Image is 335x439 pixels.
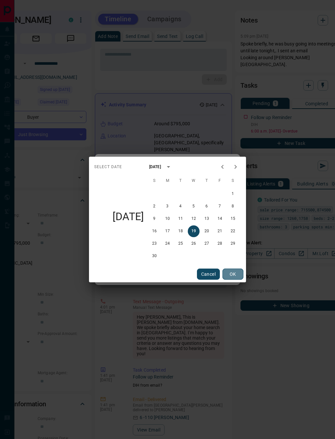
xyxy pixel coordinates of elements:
button: 4 [175,201,186,212]
button: 16 [149,225,160,237]
button: 26 [188,238,200,250]
button: 2 [149,201,160,212]
button: Next month [229,160,242,173]
button: 30 [149,250,160,262]
span: Tuesday [175,174,186,187]
button: 28 [214,238,226,250]
h4: [DATE] [94,192,162,241]
button: 1 [227,188,239,200]
span: Sunday [149,174,160,187]
button: 10 [162,213,173,225]
button: 27 [201,238,213,250]
button: 6 [201,201,213,212]
button: 7 [214,201,226,212]
button: 11 [175,213,186,225]
button: 15 [227,213,239,225]
button: 18 [175,225,186,237]
button: 21 [214,225,226,237]
button: 13 [201,213,213,225]
button: Previous month [216,160,229,173]
button: 5 [188,201,200,212]
span: Saturday [227,174,239,187]
button: 25 [175,238,186,250]
button: 8 [227,201,239,212]
button: Cancel [197,269,220,280]
button: 29 [227,238,239,250]
span: Monday [162,174,173,187]
button: 9 [149,213,160,225]
button: 14 [214,213,226,225]
button: 24 [162,238,173,250]
button: 23 [149,238,160,250]
span: Select date [94,162,122,172]
button: 20 [201,225,213,237]
button: 19 [188,225,200,237]
button: 3 [162,201,173,212]
button: calendar view is open, switch to year view [163,161,174,172]
button: OK [222,269,243,280]
button: 12 [188,213,200,225]
span: Thursday [201,174,213,187]
button: 17 [162,225,173,237]
span: Wednesday [188,174,200,187]
span: Friday [214,174,226,187]
div: [DATE] [149,164,161,170]
button: 22 [227,225,239,237]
